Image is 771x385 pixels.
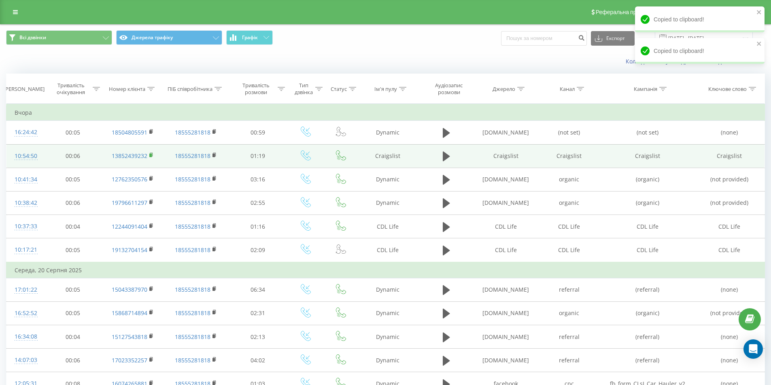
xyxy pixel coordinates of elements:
[175,128,210,136] a: 18555281818
[175,199,210,206] a: 18555281818
[474,278,537,301] td: [DOMAIN_NAME]
[474,144,537,168] td: Craigslist
[44,349,102,372] td: 00:06
[44,121,102,144] td: 00:05
[6,105,765,121] td: Вчора
[756,40,762,48] button: close
[537,238,601,262] td: CDL Life
[44,238,102,262] td: 00:05
[44,301,102,325] td: 00:05
[15,305,36,321] div: 16:52:52
[229,349,287,372] td: 04:02
[229,238,287,262] td: 02:09
[694,349,765,372] td: (none)
[357,121,418,144] td: Dynamic
[229,215,287,238] td: 01:16
[694,191,765,215] td: (not provided)
[357,191,418,215] td: Dynamic
[175,333,210,341] a: 18555281818
[175,152,210,160] a: 18555281818
[229,121,287,144] td: 00:59
[229,325,287,349] td: 02:13
[112,223,147,230] a: 12244091404
[112,128,147,136] a: 18504805591
[229,301,287,325] td: 02:31
[175,246,210,254] a: 18555281818
[601,121,694,144] td: (not set)
[294,82,313,96] div: Тип дзвінка
[15,148,36,164] div: 10:54:50
[15,195,36,211] div: 10:38:42
[15,124,36,140] div: 16:24:42
[112,175,147,183] a: 12762350576
[601,325,694,349] td: (referral)
[175,309,210,317] a: 18555281818
[112,333,147,341] a: 15127543818
[474,168,537,191] td: [DOMAIN_NAME]
[226,30,273,45] button: Графік
[425,82,472,96] div: Аудіозапис розмови
[601,349,694,372] td: (referral)
[357,301,418,325] td: Dynamic
[44,191,102,215] td: 00:06
[112,286,147,293] a: 15043387970
[44,168,102,191] td: 00:05
[15,172,36,187] div: 10:41:34
[15,282,36,298] div: 17:01:22
[493,86,515,93] div: Джерело
[357,238,418,262] td: CDL Life
[694,301,765,325] td: (not provided)
[560,86,575,93] div: Канал
[175,175,210,183] a: 18555281818
[374,86,397,93] div: Ім'я пулу
[357,215,418,238] td: CDL Life
[537,301,601,325] td: organic
[601,215,694,238] td: CDL Life
[474,349,537,372] td: [DOMAIN_NAME]
[635,6,765,32] div: Copied to clipboard!
[15,352,36,368] div: 14:07:03
[537,168,601,191] td: organic
[537,191,601,215] td: organic
[229,191,287,215] td: 02:55
[537,144,601,168] td: Craigslist
[44,215,102,238] td: 00:04
[6,30,112,45] button: Всі дзвінки
[537,349,601,372] td: referral
[601,191,694,215] td: (organic)
[474,325,537,349] td: [DOMAIN_NAME]
[242,35,258,40] span: Графік
[474,191,537,215] td: [DOMAIN_NAME]
[635,38,765,64] div: Copied to clipboard!
[694,121,765,144] td: (none)
[537,121,601,144] td: (not set)
[112,309,147,317] a: 15868714894
[601,301,694,325] td: (organic)
[236,82,276,96] div: Тривалість розмови
[51,82,91,96] div: Тривалість очікування
[331,86,347,93] div: Статус
[175,286,210,293] a: 18555281818
[357,278,418,301] td: Dynamic
[596,9,655,15] span: Реферальна програма
[15,329,36,345] div: 16:34:08
[357,144,418,168] td: Craigslist
[756,9,762,17] button: close
[6,262,765,278] td: Середа, 20 Серпня 2025
[474,238,537,262] td: CDL Life
[229,168,287,191] td: 03:16
[175,356,210,364] a: 18555281818
[694,238,765,262] td: CDL Life
[19,34,46,41] span: Всі дзвінки
[15,219,36,234] div: 10:37:33
[357,168,418,191] td: Dynamic
[112,152,147,160] a: 13852439232
[112,246,147,254] a: 19132704154
[694,325,765,349] td: (none)
[537,325,601,349] td: referral
[175,223,210,230] a: 18555281818
[44,278,102,301] td: 00:05
[501,31,587,46] input: Пошук за номером
[591,31,635,46] button: Експорт
[474,215,537,238] td: CDL Life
